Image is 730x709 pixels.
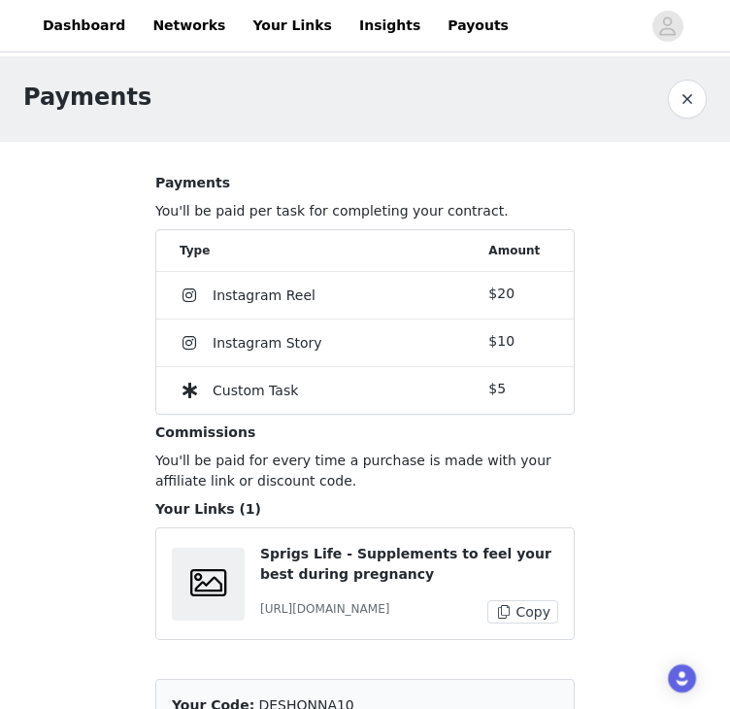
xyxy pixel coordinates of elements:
div: Instagram Story [213,333,322,354]
p: [URL][DOMAIN_NAME] [260,600,389,618]
h2: Your Links (1) [155,499,575,520]
a: Payouts [436,4,520,48]
div: Instagram Reel [213,286,315,306]
a: Dashboard [31,4,137,48]
a: Insights [348,4,432,48]
div: avatar [658,11,677,42]
p: Commissions [155,422,575,443]
p: You'll be paid per task for completing your contract. [155,201,575,221]
p: Payments [155,173,575,193]
p: Sprigs Life - Supplements to feel your best during pregnancy [260,544,558,585]
button: Copy [487,600,558,624]
span: $5 [488,381,506,396]
div: Open Intercom Messenger [668,664,696,692]
a: Networks [141,4,237,48]
h1: Payments [23,80,151,115]
div: Custom Task [213,381,298,401]
a: Your Links [241,4,344,48]
span: $10 [488,333,514,349]
div: Amount [488,242,550,259]
div: Type [180,242,488,259]
p: You'll be paid for every time a purchase is made with your affiliate link or discount code. [155,451,575,491]
span: $20 [488,286,514,301]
